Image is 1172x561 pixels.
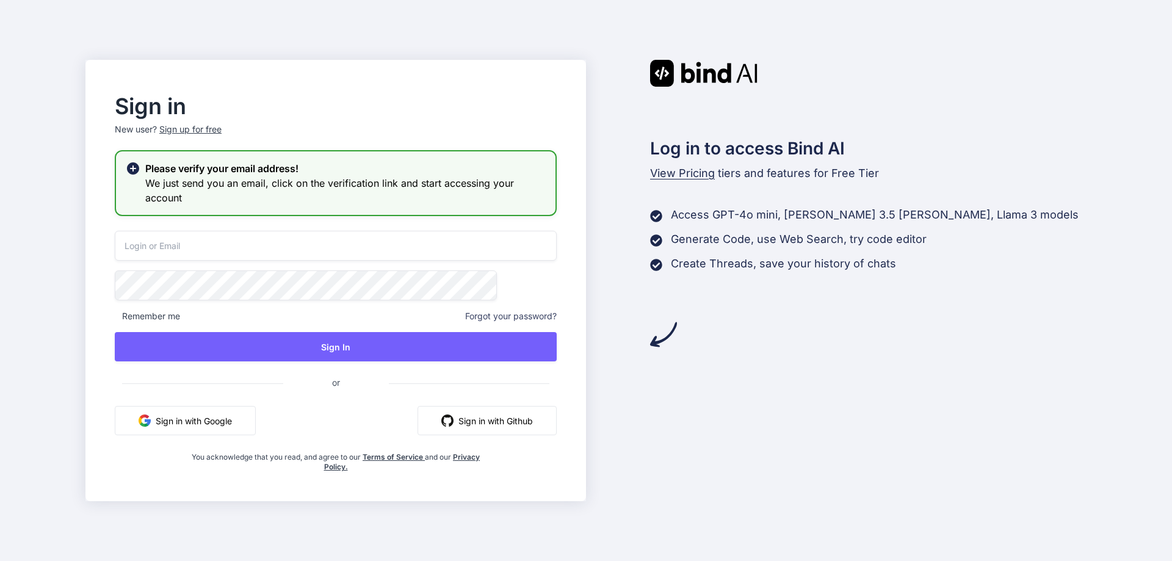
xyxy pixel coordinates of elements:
[145,176,546,205] h3: We just send you an email, click on the verification link and start accessing your account
[671,255,896,272] p: Create Threads, save your history of chats
[441,414,454,427] img: github
[115,96,557,116] h2: Sign in
[650,165,1087,182] p: tiers and features for Free Tier
[139,414,151,427] img: google
[650,60,758,87] img: Bind AI logo
[159,123,222,136] div: Sign up for free
[671,231,927,248] p: Generate Code, use Web Search, try code editor
[145,161,546,176] h2: Please verify your email address!
[115,406,256,435] button: Sign in with Google
[115,231,557,261] input: Login or Email
[671,206,1079,223] p: Access GPT-4o mini, [PERSON_NAME] 3.5 [PERSON_NAME], Llama 3 models
[418,406,557,435] button: Sign in with Github
[115,310,180,322] span: Remember me
[283,367,389,397] span: or
[363,452,425,461] a: Terms of Service
[650,167,715,179] span: View Pricing
[324,452,480,471] a: Privacy Policy.
[650,321,677,348] img: arrow
[465,310,557,322] span: Forgot your password?
[189,445,483,472] div: You acknowledge that you read, and agree to our and our
[115,123,557,150] p: New user?
[650,136,1087,161] h2: Log in to access Bind AI
[115,332,557,361] button: Sign In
